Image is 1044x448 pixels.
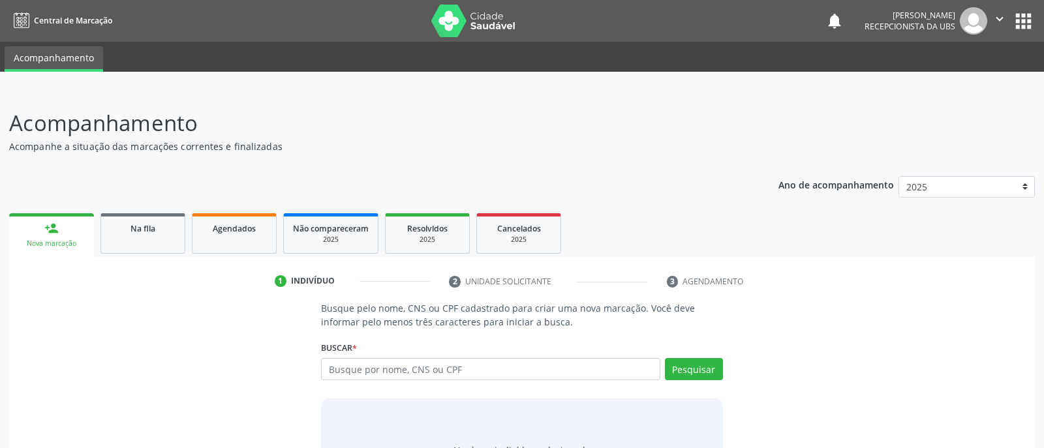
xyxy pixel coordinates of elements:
span: Resolvidos [407,223,448,234]
p: Ano de acompanhamento [778,176,894,192]
div: Nova marcação [18,239,85,248]
div: 2025 [293,235,369,245]
i:  [992,12,1007,26]
p: Acompanhe a situação das marcações correntes e finalizadas [9,140,727,153]
div: [PERSON_NAME] [865,10,955,21]
span: Agendados [213,223,256,234]
div: 2025 [395,235,460,245]
img: img [960,7,987,35]
input: Busque por nome, CNS ou CPF [321,358,660,380]
a: Central de Marcação [9,10,112,31]
span: Não compareceram [293,223,369,234]
div: Indivíduo [291,275,335,287]
div: person_add [44,221,59,235]
label: Buscar [321,338,357,358]
span: Recepcionista da UBS [865,21,955,32]
button: Pesquisar [665,358,723,380]
button: apps [1012,10,1035,33]
p: Busque pelo nome, CNS ou CPF cadastrado para criar uma nova marcação. Você deve informar pelo men... [321,301,722,329]
div: 1 [275,275,286,287]
a: Acompanhamento [5,46,103,72]
button:  [987,7,1012,35]
span: Cancelados [497,223,541,234]
span: Central de Marcação [34,15,112,26]
p: Acompanhamento [9,107,727,140]
span: Na fila [130,223,155,234]
div: 2025 [486,235,551,245]
button: notifications [825,12,844,30]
